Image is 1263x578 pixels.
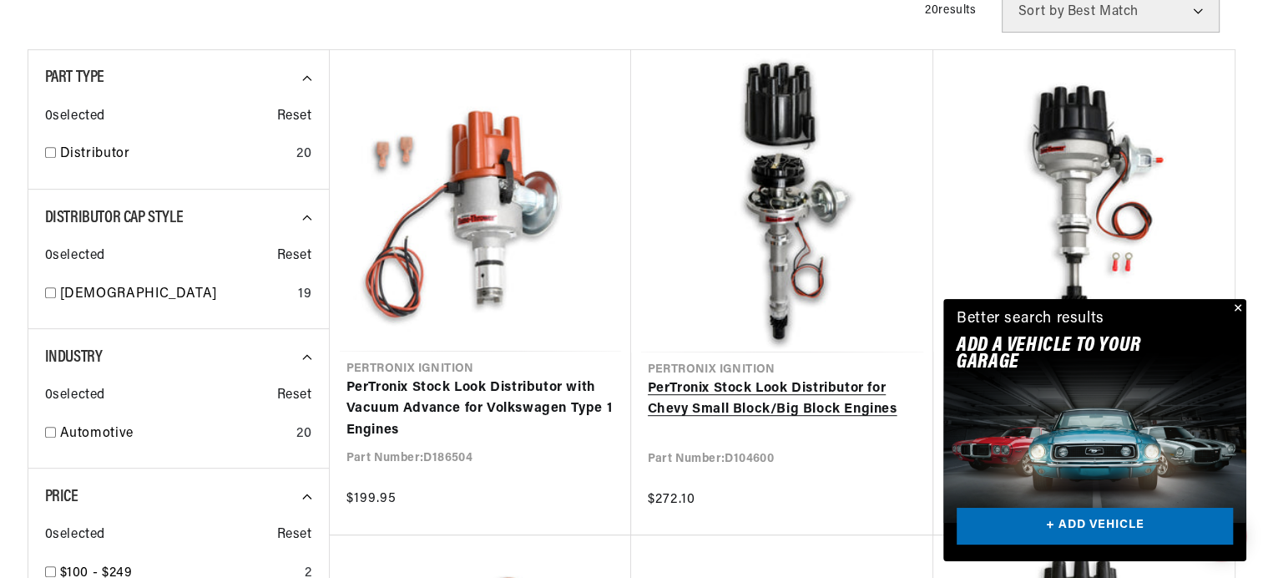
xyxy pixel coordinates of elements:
span: 20 results [925,4,976,17]
span: 0 selected [45,246,105,267]
span: 0 selected [45,385,105,407]
span: 0 selected [45,106,105,128]
div: Better search results [957,307,1104,332]
span: Reset [277,246,312,267]
a: PerTronix Stock Look Distributor for Chevy Small Block/Big Block Engines [648,378,917,421]
span: Reset [277,106,312,128]
span: Industry [45,349,103,366]
div: 20 [296,144,311,165]
button: Close [1226,299,1246,319]
div: 20 [296,423,311,445]
span: 0 selected [45,525,105,546]
div: 19 [298,284,311,306]
a: [DEMOGRAPHIC_DATA] [60,284,292,306]
h2: Add A VEHICLE to your garage [957,337,1191,372]
span: Reset [277,385,312,407]
a: PerTronix Stock Look Distributor with Vacuum Advance for Volkswagen Type 1 Engines [346,378,614,442]
span: Price [45,489,78,505]
span: Reset [277,525,312,546]
a: + ADD VEHICLE [957,508,1233,545]
span: Part Type [45,69,104,86]
span: Sort by [1018,5,1064,18]
a: Distributor [60,144,290,165]
a: Automotive [60,423,290,445]
span: Distributor Cap Style [45,210,184,226]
